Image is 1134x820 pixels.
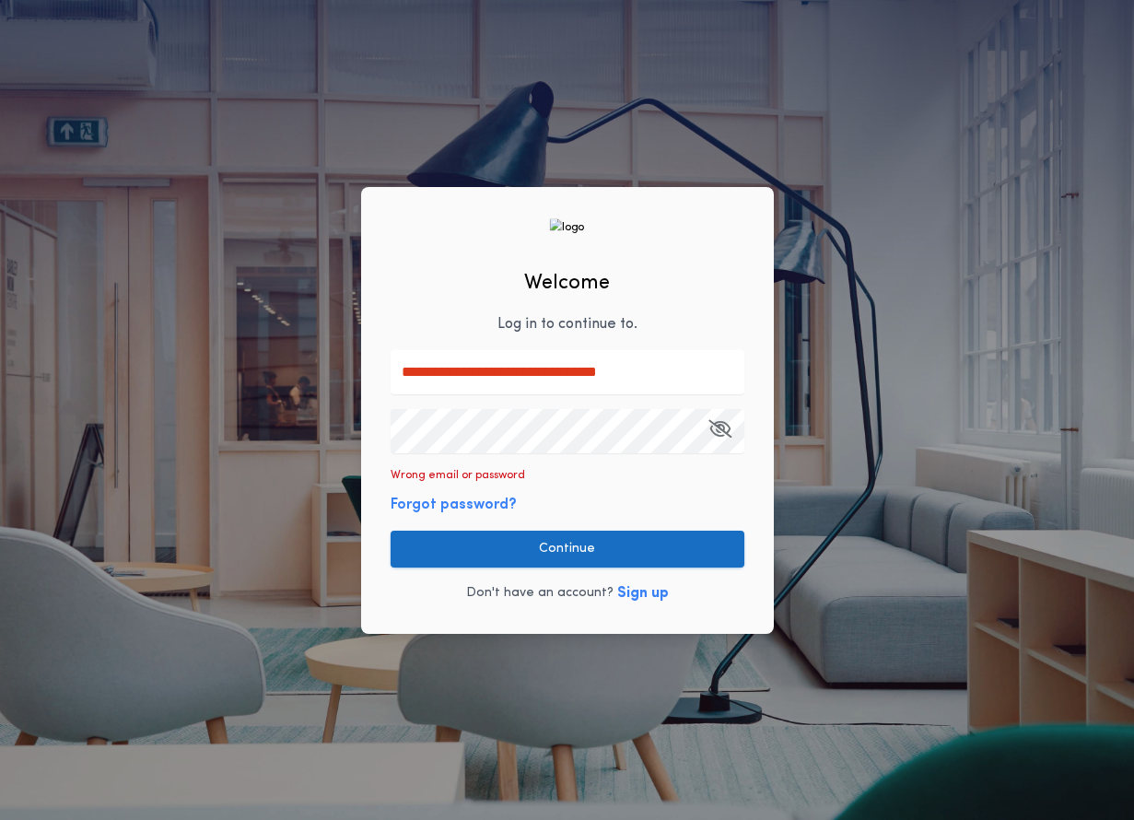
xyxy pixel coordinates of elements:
[391,531,744,568] button: Continue
[550,218,585,236] img: logo
[391,468,525,483] p: Wrong email or password
[391,494,517,516] button: Forgot password?
[497,313,637,335] p: Log in to continue to .
[466,584,614,603] p: Don't have an account?
[617,582,669,604] button: Sign up
[524,268,610,299] h2: Welcome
